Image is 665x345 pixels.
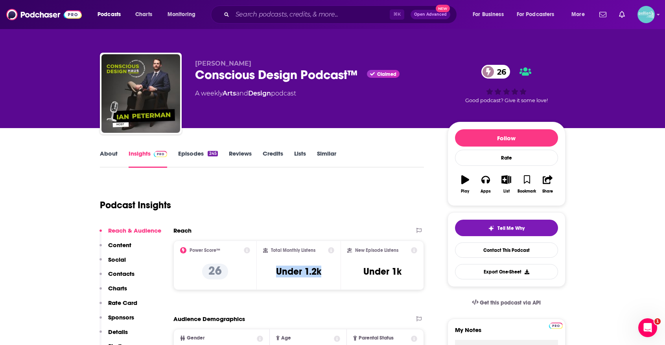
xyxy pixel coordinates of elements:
span: Get this podcast via API [480,299,541,306]
span: New [436,5,450,12]
h3: Under 1k [363,266,402,277]
span: Good podcast? Give it some love! [465,97,548,103]
button: Apps [475,170,496,198]
span: Monitoring [168,9,195,20]
h2: Total Monthly Listens [271,248,315,253]
div: List [503,189,510,194]
a: Reviews [229,150,252,168]
a: Get this podcast via API [466,293,547,312]
span: 26 [489,65,510,79]
div: Share [542,189,553,194]
button: Sponsors [99,314,134,328]
a: 26 [481,65,510,79]
h3: Under 1.2k [276,266,321,277]
a: Show notifications dropdown [596,8,610,21]
a: Lists [294,150,306,168]
button: Details [99,328,128,343]
h1: Podcast Insights [100,199,171,211]
a: Credits [263,150,283,168]
p: Reach & Audience [108,227,161,234]
button: open menu [162,8,206,21]
p: Sponsors [108,314,134,321]
div: 26Good podcast? Give it some love! [448,60,566,108]
a: Pro website [549,321,563,329]
div: Play [461,189,469,194]
span: Claimed [377,72,396,76]
button: open menu [566,8,595,21]
span: Tell Me Why [497,225,525,231]
h2: Power Score™ [190,248,220,253]
a: Episodes245 [178,150,217,168]
p: Content [108,241,131,249]
button: Social [99,256,126,270]
div: Search podcasts, credits, & more... [218,6,464,24]
div: 245 [208,151,217,156]
span: 1 [654,318,661,325]
p: 26 [202,264,228,279]
img: User Profile [637,6,655,23]
button: Show profile menu [637,6,655,23]
div: Apps [481,189,491,194]
h2: New Episode Listens [355,248,398,253]
button: Bookmark [517,170,537,198]
img: Conscious Design Podcast™ [101,54,180,133]
label: My Notes [455,326,558,340]
p: Social [108,256,126,263]
p: Charts [108,284,127,292]
button: Reach & Audience [99,227,161,241]
a: Contact This Podcast [455,242,558,258]
div: Rate [455,150,558,166]
h2: Audience Demographics [173,315,245,323]
span: Podcasts [98,9,121,20]
img: Podchaser Pro [549,323,563,329]
a: Similar [317,150,336,168]
p: Contacts [108,270,134,277]
button: Play [455,170,475,198]
span: More [571,9,585,20]
span: Charts [135,9,152,20]
a: Arts [223,90,236,97]
span: Age [281,336,291,341]
span: For Podcasters [517,9,554,20]
span: For Business [473,9,504,20]
span: Open Advanced [414,13,447,17]
span: and [236,90,248,97]
input: Search podcasts, credits, & more... [232,8,390,21]
img: Podchaser - Follow, Share and Rate Podcasts [6,7,82,22]
iframe: Intercom live chat [638,318,657,337]
span: [PERSON_NAME] [195,60,251,67]
p: Details [108,328,128,336]
button: Charts [99,284,127,299]
button: open menu [92,8,131,21]
span: Logged in as JessicaPellien [637,6,655,23]
a: InsightsPodchaser Pro [129,150,168,168]
div: A weekly podcast [195,89,296,98]
button: Share [537,170,558,198]
button: List [496,170,516,198]
img: tell me why sparkle [488,225,494,231]
button: Rate Card [99,299,137,314]
a: Design [248,90,271,97]
button: Content [99,241,131,256]
span: Gender [187,336,204,341]
button: Open AdvancedNew [411,10,450,19]
button: open menu [467,8,514,21]
span: Parental Status [359,336,394,341]
a: Show notifications dropdown [616,8,628,21]
a: Charts [130,8,157,21]
button: Export One-Sheet [455,264,558,279]
p: Rate Card [108,299,137,306]
button: open menu [512,8,566,21]
h2: Reach [173,227,192,234]
button: tell me why sparkleTell Me Why [455,220,558,236]
button: Follow [455,129,558,147]
span: ⌘ K [390,9,404,20]
button: Contacts [99,270,134,284]
img: Podchaser Pro [154,151,168,157]
a: About [100,150,118,168]
div: Bookmark [518,189,536,194]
